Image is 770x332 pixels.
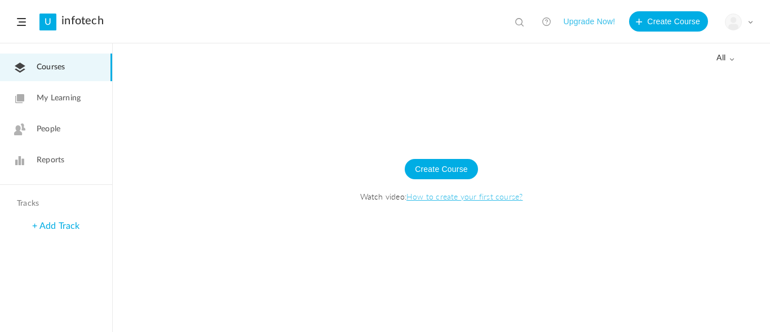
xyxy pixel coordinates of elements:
[37,154,64,166] span: Reports
[716,54,734,63] span: all
[17,199,92,209] h4: Tracks
[563,11,615,32] button: Upgrade Now!
[61,14,104,28] a: infotech
[32,222,79,231] a: + Add Track
[37,92,81,104] span: My Learning
[39,14,56,30] a: U
[725,14,741,30] img: user-image.png
[406,191,523,202] a: How to create your first course?
[405,159,478,179] button: Create Course
[124,191,759,202] span: Watch video:
[37,123,60,135] span: People
[37,61,65,73] span: Courses
[629,11,708,32] button: Create Course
